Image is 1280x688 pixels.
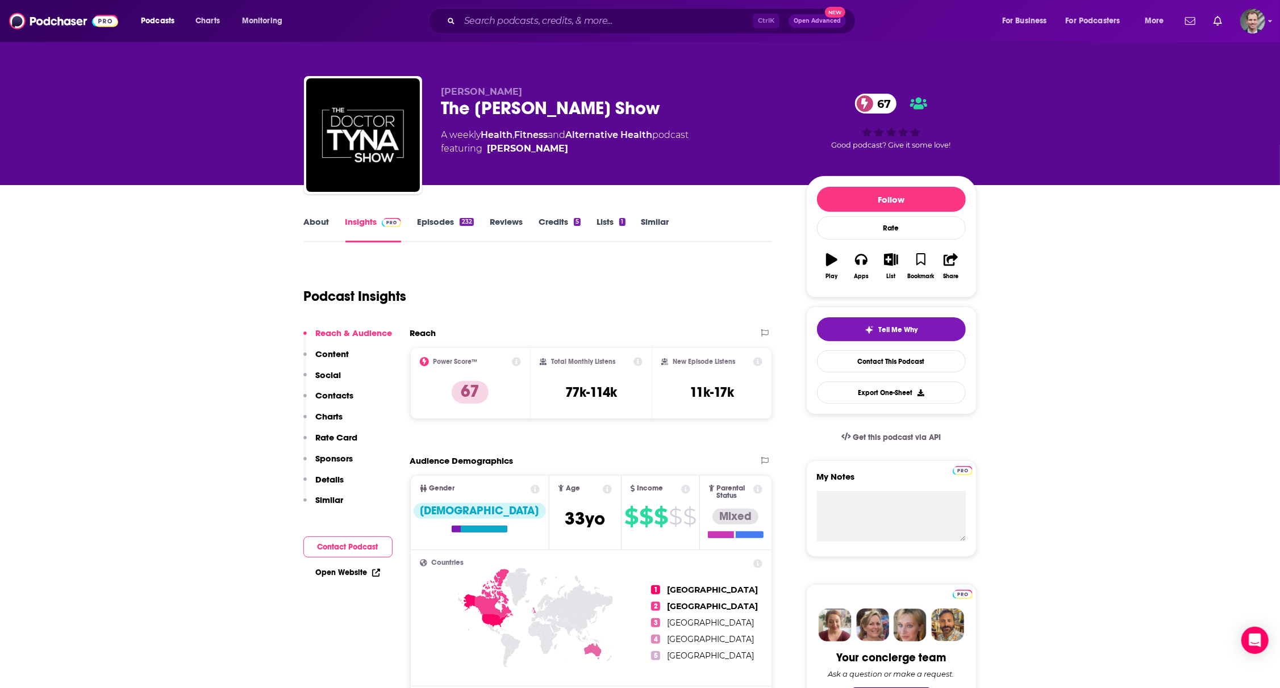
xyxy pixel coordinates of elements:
p: 67 [452,381,489,404]
h2: Audience Demographics [410,455,514,466]
span: For Business [1002,13,1047,29]
p: Content [316,349,349,359]
p: Charts [316,411,343,422]
button: Contacts [303,390,354,411]
button: open menu [133,12,189,30]
div: Search podcasts, credits, & more... [439,8,866,34]
h2: Total Monthly Listens [551,358,615,366]
span: [GEOGRAPHIC_DATA] [667,634,754,644]
h2: Power Score™ [433,358,478,366]
button: Play [817,246,847,287]
a: Pro website [953,464,973,475]
a: Credits5 [539,216,581,242]
input: Search podcasts, credits, & more... [460,12,753,30]
span: Tell Me Why [878,325,918,334]
span: [GEOGRAPHIC_DATA] [667,585,758,595]
div: 67Good podcast? Give it some love! [806,86,977,157]
span: $ [654,507,668,526]
span: New [825,7,845,18]
img: Podchaser Pro [953,466,973,475]
button: open menu [1137,12,1178,30]
button: tell me why sparkleTell Me Why [817,317,966,341]
span: 2 [651,602,660,611]
button: Follow [817,187,966,212]
button: Share [936,246,965,287]
div: 1 [619,218,625,226]
span: 5 [651,651,660,660]
a: Episodes232 [417,216,473,242]
span: Get this podcast via API [853,433,941,442]
span: Podcasts [141,13,174,29]
span: More [1145,13,1164,29]
button: Charts [303,411,343,432]
span: [GEOGRAPHIC_DATA] [667,601,758,611]
span: $ [683,507,696,526]
button: Social [303,370,341,391]
img: tell me why sparkle [865,325,874,334]
span: Gender [430,485,455,492]
span: Parental Status [716,485,752,500]
h2: New Episode Listens [673,358,735,366]
div: Ask a question or make a request. [828,669,954,678]
button: Apps [847,246,876,287]
p: Reach & Audience [316,328,393,338]
button: Show profile menu [1240,9,1265,33]
button: Reach & Audience [303,328,393,349]
span: [GEOGRAPHIC_DATA] [667,651,754,661]
span: $ [669,507,682,526]
a: Reviews [490,216,523,242]
a: Pro website [953,588,973,599]
div: Play [825,273,837,280]
a: Show notifications dropdown [1209,11,1227,31]
span: 33 yo [565,507,605,530]
button: Content [303,349,349,370]
a: Similar [641,216,669,242]
button: Contact Podcast [303,536,393,557]
div: Rate [817,216,966,240]
div: List [887,273,896,280]
div: Your concierge team [836,651,946,665]
span: Good podcast? Give it some love! [832,141,951,149]
a: Lists1 [597,216,625,242]
button: Open AdvancedNew [789,14,846,28]
a: Health [481,129,513,140]
img: Jules Profile [894,609,927,641]
h3: 11k-17k [690,384,734,401]
div: Share [943,273,958,280]
div: A weekly podcast [441,128,689,156]
button: open menu [994,12,1061,30]
div: Open Intercom Messenger [1241,627,1269,654]
div: Bookmark [907,273,934,280]
span: Open Advanced [794,18,841,24]
span: Logged in as kwerderman [1240,9,1265,33]
span: $ [624,507,638,526]
p: Similar [316,494,344,505]
h3: 77k-114k [565,384,617,401]
button: Sponsors [303,453,353,474]
img: Podchaser Pro [382,218,402,227]
span: featuring [441,142,689,156]
p: Sponsors [316,453,353,464]
a: Alternative Health [566,129,653,140]
button: Details [303,474,344,495]
span: Countries [432,559,464,567]
p: Details [316,474,344,485]
a: Charts [188,12,227,30]
span: Income [637,485,664,492]
span: 1 [651,585,660,594]
div: Apps [854,273,869,280]
span: [GEOGRAPHIC_DATA] [667,618,754,628]
div: 232 [460,218,473,226]
span: For Podcasters [1066,13,1120,29]
span: [PERSON_NAME] [441,86,523,97]
a: Open Website [316,568,380,577]
label: My Notes [817,471,966,491]
img: Podchaser - Follow, Share and Rate Podcasts [9,10,118,32]
img: Barbara Profile [856,609,889,641]
button: open menu [1058,12,1137,30]
img: Sydney Profile [819,609,852,641]
img: Podchaser Pro [953,590,973,599]
a: The Dr. Tyna Show [306,78,420,192]
button: Bookmark [906,246,936,287]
